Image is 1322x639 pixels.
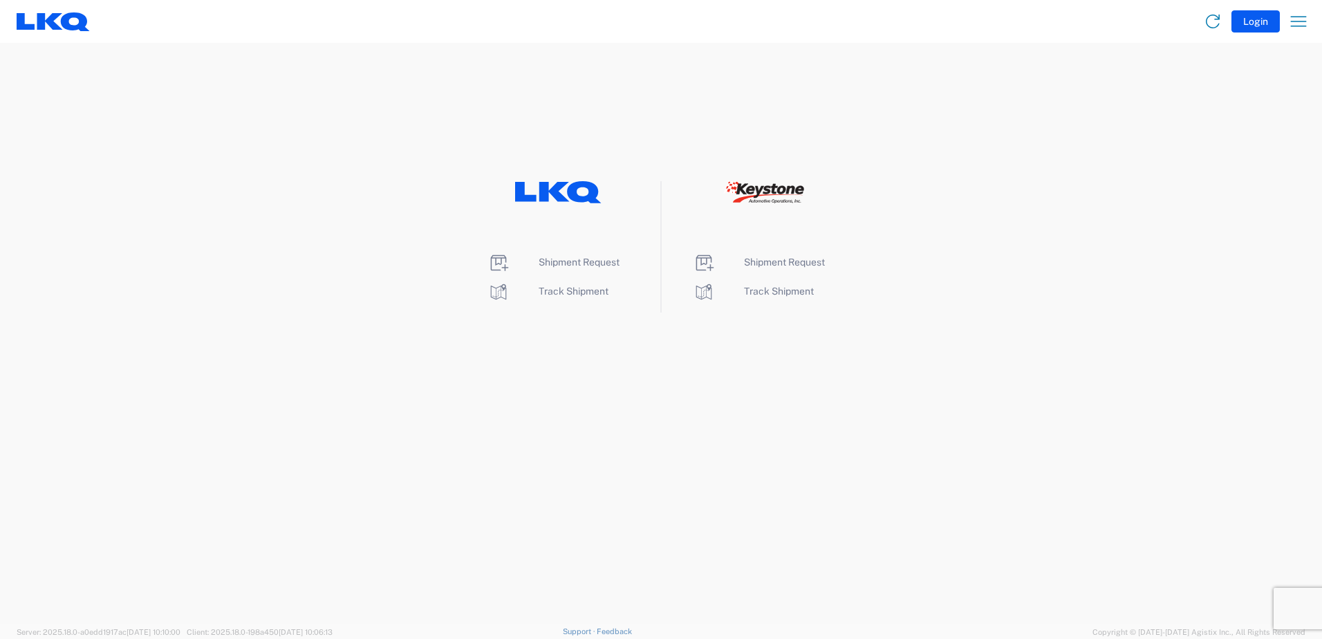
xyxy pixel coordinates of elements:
button: Login [1231,10,1280,33]
a: Feedback [597,627,632,636]
span: Copyright © [DATE]-[DATE] Agistix Inc., All Rights Reserved [1092,626,1305,638]
a: Support [563,627,597,636]
a: Track Shipment [487,286,608,297]
a: Track Shipment [693,286,814,297]
span: [DATE] 10:06:13 [279,628,333,636]
span: [DATE] 10:10:00 [127,628,180,636]
span: Track Shipment [744,286,814,297]
span: Track Shipment [539,286,608,297]
a: Shipment Request [487,257,620,268]
span: Shipment Request [744,257,825,268]
span: Server: 2025.18.0-a0edd1917ac [17,628,180,636]
span: Client: 2025.18.0-198a450 [187,628,333,636]
span: Shipment Request [539,257,620,268]
a: Shipment Request [693,257,825,268]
